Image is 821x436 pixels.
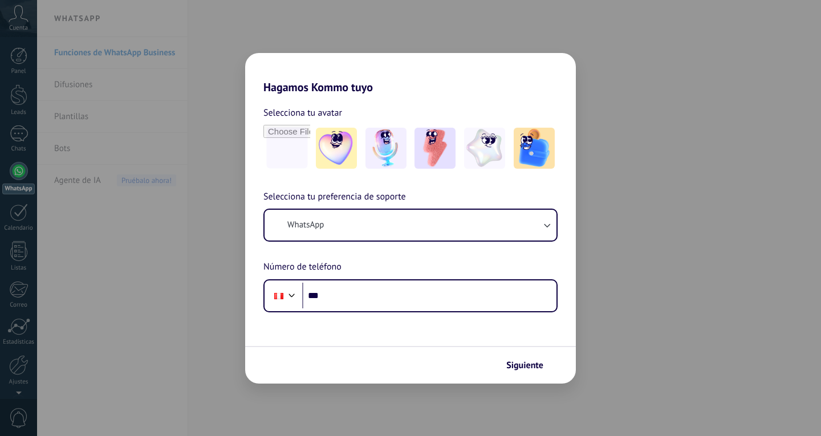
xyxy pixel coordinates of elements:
span: Selecciona tu preferencia de soporte [263,190,406,205]
span: Siguiente [506,361,543,369]
img: -3.jpeg [414,128,456,169]
span: Número de teléfono [263,260,342,275]
button: WhatsApp [265,210,556,241]
img: -1.jpeg [316,128,357,169]
img: -4.jpeg [464,128,505,169]
span: WhatsApp [287,219,324,231]
div: Peru: + 51 [268,284,290,308]
img: -2.jpeg [365,128,407,169]
span: Selecciona tu avatar [263,105,342,120]
button: Siguiente [501,356,559,375]
img: -5.jpeg [514,128,555,169]
h2: Hagamos Kommo tuyo [245,53,576,94]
